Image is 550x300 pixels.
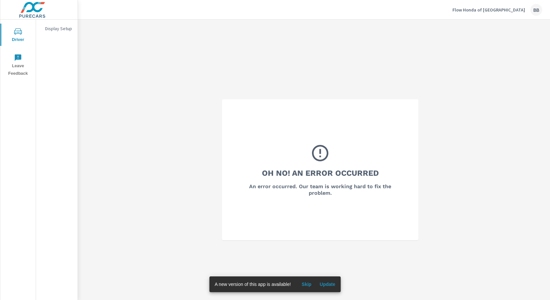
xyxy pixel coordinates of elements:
[530,4,542,16] div: BB
[0,20,36,80] div: nav menu
[452,7,525,13] p: Flow Honda of [GEOGRAPHIC_DATA]
[215,282,291,287] span: A new version of this app is available!
[320,281,335,287] span: Update
[299,281,314,287] span: Skip
[262,168,379,179] h3: Oh No! An Error Occurred
[2,54,34,77] span: Leave Feedback
[240,183,401,196] h6: An error occurred. Our team is working hard to fix the problem.
[296,279,317,290] button: Skip
[2,28,34,44] span: Driver
[45,25,72,32] p: Display Setup
[317,279,338,290] button: Update
[36,24,78,33] div: Display Setup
